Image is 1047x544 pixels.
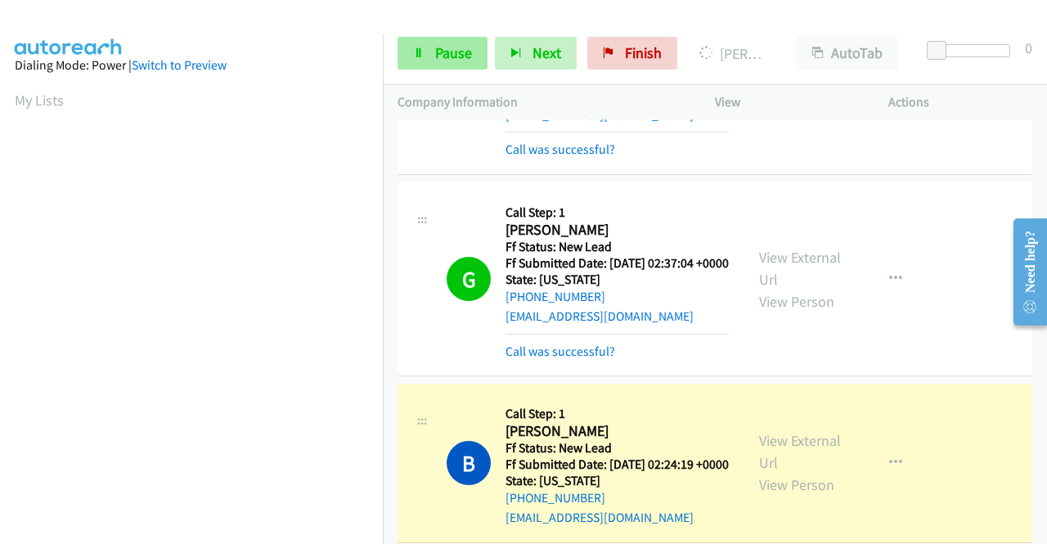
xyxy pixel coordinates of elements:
[506,456,729,473] h5: Ff Submitted Date: [DATE] 02:24:19 +0000
[715,92,859,112] p: View
[506,239,729,255] h5: Ff Status: New Lead
[506,406,729,422] h5: Call Step: 1
[506,255,729,272] h5: Ff Submitted Date: [DATE] 02:37:04 +0000
[759,431,841,472] a: View External Url
[797,37,898,70] button: AutoTab
[15,56,368,75] div: Dialing Mode: Power |
[625,43,662,62] span: Finish
[447,441,491,485] h1: B
[506,344,615,359] a: Call was successful?
[435,43,472,62] span: Pause
[506,422,724,441] h2: [PERSON_NAME]
[506,473,729,489] h5: State: [US_STATE]
[506,289,605,304] a: [PHONE_NUMBER]
[759,475,834,494] a: View Person
[1000,207,1047,337] iframe: Resource Center
[506,510,694,525] a: [EMAIL_ADDRESS][DOMAIN_NAME]
[506,107,694,123] a: [EMAIL_ADDRESS][DOMAIN_NAME]
[506,440,729,456] h5: Ff Status: New Lead
[398,92,685,112] p: Company Information
[398,37,488,70] a: Pause
[532,43,561,62] span: Next
[506,272,729,288] h5: State: [US_STATE]
[506,490,605,506] a: [PHONE_NUMBER]
[1025,37,1032,59] div: 0
[15,91,64,110] a: My Lists
[506,308,694,324] a: [EMAIL_ADDRESS][DOMAIN_NAME]
[447,257,491,301] h1: G
[506,205,729,221] h5: Call Step: 1
[759,292,834,311] a: View Person
[495,37,577,70] button: Next
[699,43,767,65] p: [PERSON_NAME]
[759,248,841,289] a: View External Url
[888,92,1032,112] p: Actions
[132,57,227,73] a: Switch to Preview
[506,142,615,157] a: Call was successful?
[587,37,677,70] a: Finish
[506,221,724,240] h2: [PERSON_NAME]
